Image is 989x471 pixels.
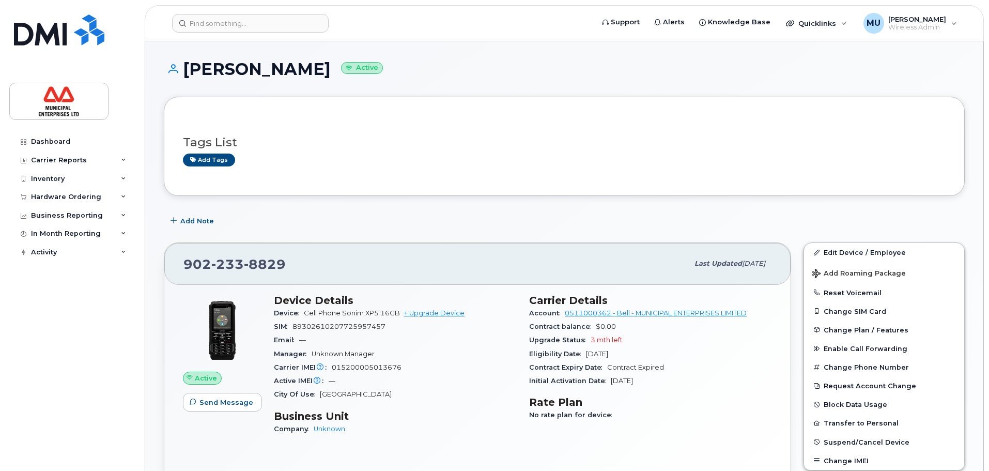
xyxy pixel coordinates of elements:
span: Change Plan / Features [824,326,908,333]
span: [GEOGRAPHIC_DATA] [320,390,392,398]
a: Add tags [183,154,235,166]
span: Upgrade Status [529,336,591,344]
span: Manager [274,350,312,358]
button: Change SIM Card [804,302,964,321]
button: Reset Voicemail [804,283,964,302]
span: Initial Activation Date [529,377,611,385]
span: Enable Call Forwarding [824,345,907,353]
h3: Tags List [183,136,946,149]
span: Add Roaming Package [812,269,906,279]
h3: Carrier Details [529,294,772,307]
button: Enable Call Forwarding [804,339,964,358]
span: Last updated [694,260,742,267]
a: Unknown [314,425,345,433]
span: Carrier IMEI [274,363,332,371]
span: Active IMEI [274,377,329,385]
span: 233 [211,256,244,272]
span: No rate plan for device [529,411,617,419]
span: [DATE] [742,260,765,267]
h3: Rate Plan [529,396,772,408]
span: Unknown Manager [312,350,375,358]
button: Change Plan / Features [804,321,964,339]
button: Add Note [164,211,223,230]
button: Request Account Change [804,376,964,395]
span: Contract Expiry Date [529,363,607,371]
button: Add Roaming Package [804,262,964,283]
a: 0511000362 - Bell - MUNICIPAL ENTERPRISES LIMITED [565,309,747,317]
button: Block Data Usage [804,395,964,414]
span: 015200005013676 [332,363,401,371]
button: Change Phone Number [804,358,964,376]
span: — [329,377,335,385]
h3: Business Unit [274,410,517,422]
span: SIM [274,323,292,330]
img: image20231002-3703462-qx7yxl.jpeg [191,299,253,361]
h1: [PERSON_NAME] [164,60,965,78]
span: Eligibility Date [529,350,586,358]
span: 89302610207725957457 [292,323,385,330]
span: 902 [183,256,286,272]
span: Device [274,309,304,317]
span: [DATE] [611,377,633,385]
span: Company [274,425,314,433]
span: Send Message [199,398,253,407]
button: Send Message [183,393,262,412]
a: + Upgrade Device [404,309,465,317]
span: 8829 [244,256,286,272]
span: Account [529,309,565,317]
a: Edit Device / Employee [804,243,964,262]
span: Suspend/Cancel Device [824,438,909,446]
span: [DATE] [586,350,608,358]
span: Cell Phone Sonim XP5 16GB [304,309,400,317]
small: Active [341,62,383,74]
span: — [299,336,306,344]
span: Email [274,336,299,344]
span: Contract balance [529,323,596,330]
span: 3 mth left [591,336,623,344]
button: Suspend/Cancel Device [804,433,964,451]
span: City Of Use [274,390,320,398]
span: Add Note [180,216,214,226]
h3: Device Details [274,294,517,307]
button: Transfer to Personal [804,414,964,432]
span: Contract Expired [607,363,664,371]
button: Change IMEI [804,451,964,470]
span: Active [195,373,217,383]
span: $0.00 [596,323,616,330]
